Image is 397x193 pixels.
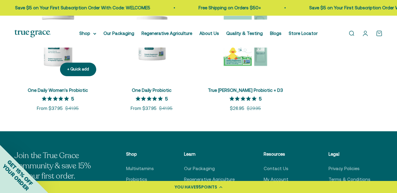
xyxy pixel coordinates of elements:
a: Free Shipping on Orders $50+ [198,5,261,10]
p: 5 [259,95,262,101]
a: True [PERSON_NAME] Probiotic + D3 [208,88,283,93]
a: Probiotics [126,176,147,183]
a: One Daily Women's Probiotic [28,88,88,93]
button: + Quick add [60,63,96,76]
sale-price: $26.95 [230,105,244,112]
p: 5 [165,95,168,101]
p: Legal [329,151,370,158]
a: Regenerative Agriculture [141,31,192,36]
span: 5 out of 5 stars rating in total 4 reviews. [230,94,259,103]
compare-at-price: $41.95 [65,105,79,112]
compare-at-price: $29.95 [247,105,261,112]
summary: Shop [79,30,96,37]
a: Blogs [270,31,281,36]
a: My Account [264,176,288,183]
a: Regenerative Agriculture [184,176,235,183]
a: Store Locator [289,31,318,36]
a: About Us [199,31,219,36]
p: Join the True Grace community & save 15% on your first order. [14,151,97,181]
span: 5 out of 5 stars rating in total 3 reviews. [136,94,165,103]
p: Resources [264,151,300,158]
p: 5 [71,95,74,101]
a: Privacy Policies [329,165,360,172]
span: 5 out of 5 stars rating in total 12 reviews. [42,94,71,103]
p: Save $5 on Your First Subscription Order With Code: WELCOME5 [15,4,150,11]
span: GET 15% OFF [6,159,34,187]
a: Multivitamins [126,165,154,172]
p: Shop [126,151,155,158]
a: One Daily Probiotic [132,88,171,93]
span: YOUR ORDER [1,163,30,192]
span: YOU HAVE [175,184,196,190]
a: Contact Us [264,165,288,172]
sale-price: From $37.95 [131,105,157,112]
span: POINTS [201,184,217,190]
compare-at-price: $41.95 [159,105,173,112]
a: Terms & Conditions [329,176,370,183]
sale-price: From $37.95 [37,105,63,112]
div: + Quick add [67,66,89,73]
p: Learn [184,151,235,158]
a: Our Packaging [184,165,215,172]
span: 95 [196,184,201,190]
a: Quality & Testing [226,31,263,36]
a: Our Packaging [103,31,134,36]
